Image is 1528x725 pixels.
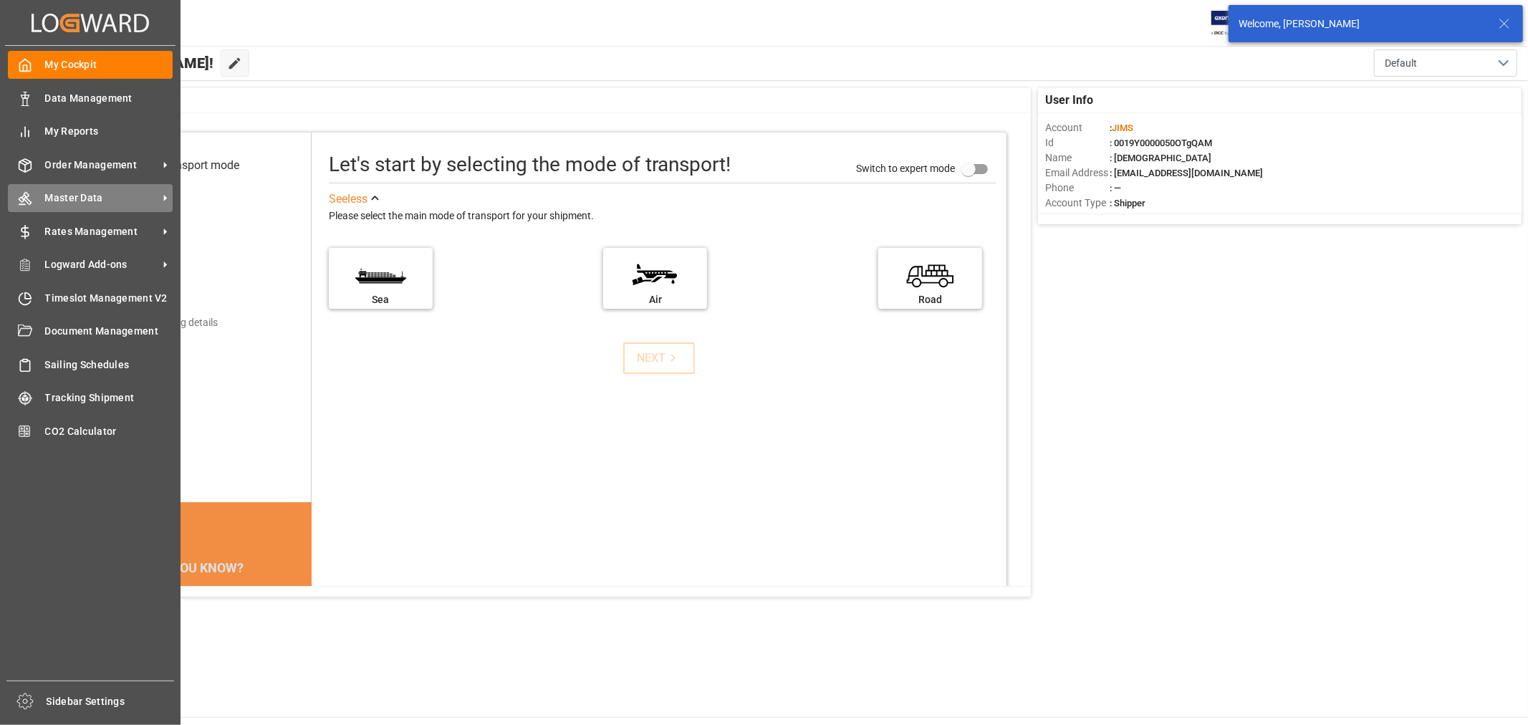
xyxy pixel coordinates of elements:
span: My Cockpit [45,57,173,72]
button: next slide / item [292,582,312,686]
span: : [DEMOGRAPHIC_DATA] [1110,153,1211,163]
span: Master Data [45,191,158,206]
a: Document Management [8,317,173,345]
a: CO2 Calculator [8,417,173,445]
span: Rates Management [45,224,158,239]
button: NEXT [623,342,695,374]
span: : 0019Y0000050OTgQAM [1110,138,1212,148]
div: Welcome, [PERSON_NAME] [1239,16,1485,32]
div: Sea [336,292,426,307]
span: Data Management [45,91,173,106]
span: Account Type [1045,196,1110,211]
span: Switch to expert mode [856,162,955,173]
a: My Cockpit [8,51,173,79]
div: Please select the main mode of transport for your shipment. [329,208,996,225]
div: The energy needed to power one large container ship across the ocean in a single day is the same ... [97,582,294,668]
span: : Shipper [1110,198,1145,208]
span: Logward Add-ons [45,257,158,272]
span: Timeslot Management V2 [45,291,173,306]
a: My Reports [8,117,173,145]
span: Name [1045,150,1110,165]
span: Tracking Shipment [45,390,173,405]
span: Hello [PERSON_NAME]! [59,49,213,77]
a: Data Management [8,84,173,112]
div: Let's start by selecting the mode of transport! [329,150,731,180]
span: User Info [1045,92,1093,109]
div: Air [610,292,700,307]
div: See less [329,191,367,208]
div: Road [885,292,975,307]
span: : [1110,123,1133,133]
span: My Reports [45,124,173,139]
span: : — [1110,183,1121,193]
span: Account [1045,120,1110,135]
a: Sailing Schedules [8,350,173,378]
span: JIMS [1112,123,1133,133]
span: Document Management [45,324,173,339]
span: Order Management [45,158,158,173]
div: NEXT [637,350,681,367]
span: Sailing Schedules [45,357,173,373]
div: Select transport mode [128,157,239,174]
span: Email Address [1045,165,1110,181]
button: open menu [1374,49,1517,77]
a: Tracking Shipment [8,384,173,412]
span: : [EMAIL_ADDRESS][DOMAIN_NAME] [1110,168,1263,178]
span: Default [1385,56,1417,71]
div: DID YOU KNOW? [80,552,312,582]
a: Timeslot Management V2 [8,284,173,312]
span: Sidebar Settings [47,694,175,709]
span: Phone [1045,181,1110,196]
img: Exertis%20JAM%20-%20Email%20Logo.jpg_1722504956.jpg [1211,11,1261,36]
span: Id [1045,135,1110,150]
span: CO2 Calculator [45,424,173,439]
